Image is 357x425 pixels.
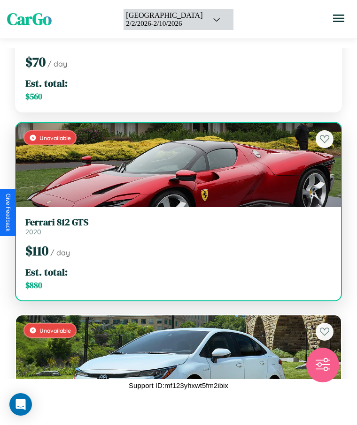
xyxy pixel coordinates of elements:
div: Give Feedback [5,194,11,231]
span: $ 880 [25,280,42,291]
span: Unavailable [39,134,71,142]
p: Support ID: mf123yhxwt5fm2ibix [129,379,228,392]
span: $ 70 [25,53,46,71]
a: Ferrari 812 GTS2020 [25,216,332,236]
span: / day [50,248,70,257]
span: CarGo [7,8,52,30]
span: Est. total: [25,265,68,279]
h3: Ferrari 812 GTS [25,216,332,228]
div: [GEOGRAPHIC_DATA] [126,11,202,20]
span: Unavailable [39,327,71,334]
span: / day [47,59,67,68]
span: Est. total: [25,76,68,90]
span: $ 560 [25,91,42,102]
div: Open Intercom Messenger [9,393,32,416]
span: 2020 [25,228,41,236]
span: $ 110 [25,242,48,260]
div: 2 / 2 / 2026 - 2 / 10 / 2026 [126,20,202,28]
